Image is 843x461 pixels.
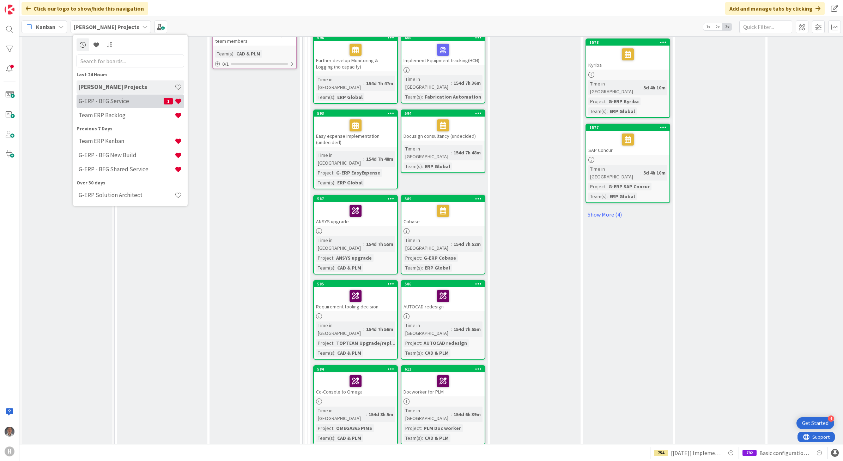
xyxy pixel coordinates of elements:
div: G-ERP EasyExpense [334,169,382,177]
span: : [451,79,452,87]
div: Previous 7 Days [77,125,184,132]
h4: [PERSON_NAME] Projects [79,83,175,90]
div: 154d 6h 39m [452,410,483,418]
span: : [641,84,642,91]
div: 594Docusign consultancy (undecided) [401,110,485,141]
span: : [334,93,335,101]
div: Time in [GEOGRAPHIC_DATA] [404,75,451,91]
div: Team(s) [316,93,334,101]
h4: Team ERP Backlog [79,112,175,119]
span: 1x [703,23,713,30]
a: 596Further develop Monitoring & Logging (no capacity)Time in [GEOGRAPHIC_DATA]:154d 7h 47mTeam(s)... [313,34,398,104]
span: : [366,410,367,418]
div: Add and manage tabs by clicking [725,2,825,15]
div: 585 [314,281,397,287]
span: : [422,93,423,101]
div: Further develop Monitoring & Logging (no capacity) [314,41,397,71]
div: Fabrication Automation [423,93,483,101]
div: Project [316,339,333,347]
div: 589 [405,196,485,201]
div: 613 [401,366,485,372]
div: Team(s) [404,264,422,272]
div: 589Cobase [401,196,485,226]
a: 613Docworker for PLMTime in [GEOGRAPHIC_DATA]:154d 6h 39mProject:PLM Doc workerTeam(s):CAD & PLM [401,365,485,445]
span: : [422,434,423,442]
div: Time in [GEOGRAPHIC_DATA] [316,321,363,337]
div: Project [588,183,606,190]
span: : [606,97,607,105]
div: ERP Global [335,179,364,187]
div: 792 [742,450,757,456]
a: 600Implement Equipment tracking(HCN)Time in [GEOGRAPHIC_DATA]:154d 7h 36mTeam(s):Fabrication Auto... [401,34,485,104]
div: Team(s) [588,193,607,200]
div: AUTOCAD redesign [422,339,469,347]
div: PLM Doc worker [422,424,463,432]
div: Team(s) [316,349,334,357]
div: 5d 4h 10m [642,84,667,91]
span: : [334,179,335,187]
a: 593Easy expense implementation (undecided)Time in [GEOGRAPHIC_DATA]:154d 7h 48mProject:G-ERP Easy... [313,110,398,189]
h4: G-ERP - BFG New Build [79,152,175,159]
div: Docusign consultancy (undecided) [401,117,485,141]
div: 593 [314,110,397,117]
div: G-ERP Cobase [422,254,458,262]
div: Time in [GEOGRAPHIC_DATA] [404,321,451,337]
div: Time in [GEOGRAPHIC_DATA] [404,407,451,422]
input: Search for boards... [77,54,184,67]
div: Easy expense implementation (undecided) [314,117,397,147]
div: Project [316,254,333,262]
div: ERP Global [608,107,637,115]
div: 154d 8h 5m [367,410,395,418]
div: Time in [GEOGRAPHIC_DATA] [316,151,363,167]
div: 154d 7h 55m [452,325,483,333]
a: Show More (4) [586,209,670,220]
div: Time in [GEOGRAPHIC_DATA] [404,236,451,252]
span: : [422,349,423,357]
div: Over 30 days [77,179,184,186]
div: Cobase [401,202,485,226]
span: Basic configuration Isah test environment HSG [759,449,809,457]
div: 154d 7h 55m [364,240,395,248]
a: 587ANSYS upgradeTime in [GEOGRAPHIC_DATA]:154d 7h 55mProject:ANSYS upgradeTeam(s):CAD & PLM [313,195,398,274]
div: TOPTEAM Upgrade/repl... [334,339,397,347]
div: 1577 [586,124,669,131]
div: 584 [314,366,397,372]
div: 0/1 [213,60,296,69]
span: : [422,264,423,272]
div: ERP Global [335,93,364,101]
div: 596Further develop Monitoring & Logging (no capacity) [314,35,397,71]
div: Requirement tooling decision [314,287,397,311]
div: 154d 7h 56m [364,325,395,333]
div: 154d 7h 52m [452,240,483,248]
span: : [334,264,335,272]
div: 600 [405,35,485,40]
div: Kyriba [586,46,669,70]
span: : [606,183,607,190]
div: 1578 [586,39,669,46]
div: Click our logo to show/hide this navigation [22,2,148,15]
span: : [451,240,452,248]
span: : [421,339,422,347]
div: CAD & PLM [423,434,450,442]
a: 594Docusign consultancy (undecided)Time in [GEOGRAPHIC_DATA]:154d 7h 48mTeam(s):ERP Global [401,110,485,173]
span: 0 / 1 [222,60,229,68]
div: G-ERP SAP Concur [607,183,651,190]
div: Open Get Started checklist, remaining modules: 4 [796,417,834,429]
div: Team(s) [404,93,422,101]
div: 4 [828,415,834,422]
div: ERP Global [608,193,637,200]
span: : [333,339,334,347]
div: 593Easy expense implementation (undecided) [314,110,397,147]
span: : [451,410,452,418]
span: : [334,434,335,442]
span: : [422,162,423,170]
div: CAD & PLM [335,264,363,272]
div: 584 [317,367,397,372]
img: PS [5,427,14,437]
div: 613Docworker for PLM [401,366,485,396]
a: 584Co-Console to OmegaTime in [GEOGRAPHIC_DATA]:154d 8h 5mProject:OMEGA365 PIMSTeam(s):CAD & PLM [313,365,398,445]
span: Support [15,1,32,10]
span: : [421,254,422,262]
a: 1577SAP ConcurTime in [GEOGRAPHIC_DATA]:5d 4h 10mProject:G-ERP SAP ConcurTeam(s):ERP Global [586,124,670,203]
div: 600Implement Equipment tracking(HCN) [401,35,485,65]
